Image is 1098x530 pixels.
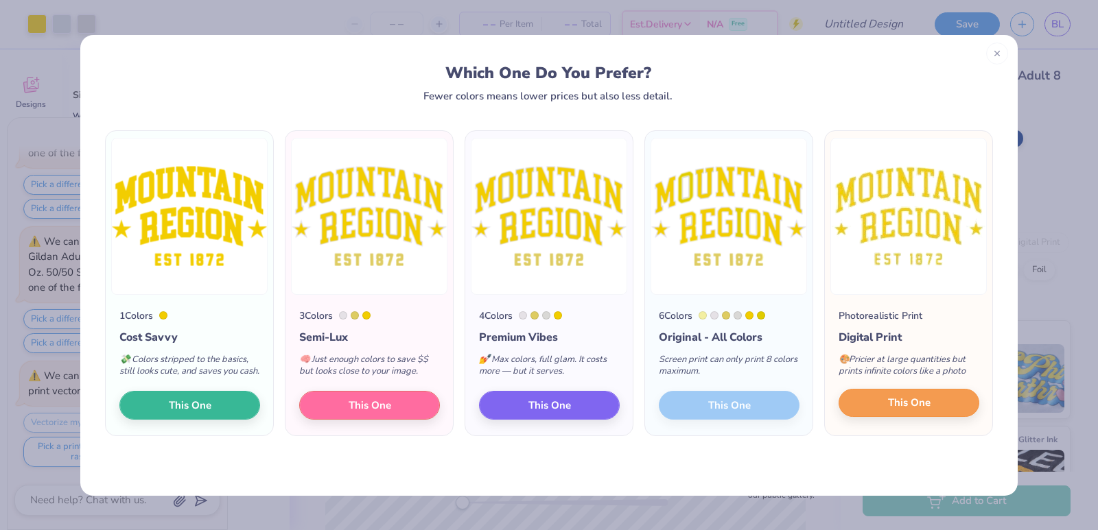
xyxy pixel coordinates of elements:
[830,138,987,295] img: Photorealistic preview
[734,311,742,320] div: Cool Gray 1 C
[479,309,513,323] div: 4 Colors
[119,309,153,323] div: 1 Colors
[299,309,333,323] div: 3 Colors
[659,346,799,391] div: Screen print can only print 8 colors maximum.
[159,311,167,320] div: 7405 C
[479,391,620,420] button: This One
[299,353,310,365] span: 🧠
[349,397,391,413] span: This One
[119,346,260,391] div: Colors stripped to the basics, still looks cute, and saves you cash.
[839,389,979,418] button: This One
[169,397,211,413] span: This One
[299,329,440,346] div: Semi-Lux
[423,91,673,101] div: Fewer colors means lower prices but also less detail.
[530,311,539,320] div: 459 C
[299,391,440,420] button: This One
[119,353,130,365] span: 💸
[699,311,707,320] div: Yellow 0131 C
[339,311,347,320] div: 663 C
[839,309,922,323] div: Photorealistic Print
[479,346,620,391] div: Max colors, full glam. It costs more — but it serves.
[519,311,527,320] div: 663 C
[299,346,440,391] div: Just enough colors to save $$ but looks close to your image.
[119,329,260,346] div: Cost Savvy
[479,329,620,346] div: Premium Vibes
[291,138,447,295] img: 3 color option
[722,311,730,320] div: 459 C
[659,309,692,323] div: 6 Colors
[888,395,931,411] span: This One
[745,311,754,320] div: 7405 C
[839,353,850,365] span: 🎨
[111,138,268,295] img: 1 color option
[528,397,571,413] span: This One
[757,311,765,320] div: 605 C
[659,329,799,346] div: Original - All Colors
[839,329,979,346] div: Digital Print
[362,311,371,320] div: 7405 C
[479,353,490,365] span: 💅
[351,311,359,320] div: 459 C
[651,138,807,295] img: 6 color option
[471,138,627,295] img: 4 color option
[710,311,719,320] div: 663 C
[554,311,562,320] div: 7405 C
[542,311,550,320] div: Cool Gray 1 C
[119,391,260,420] button: This One
[839,346,979,391] div: Pricier at large quantities but prints infinite colors like a photo
[118,64,979,82] div: Which One Do You Prefer?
